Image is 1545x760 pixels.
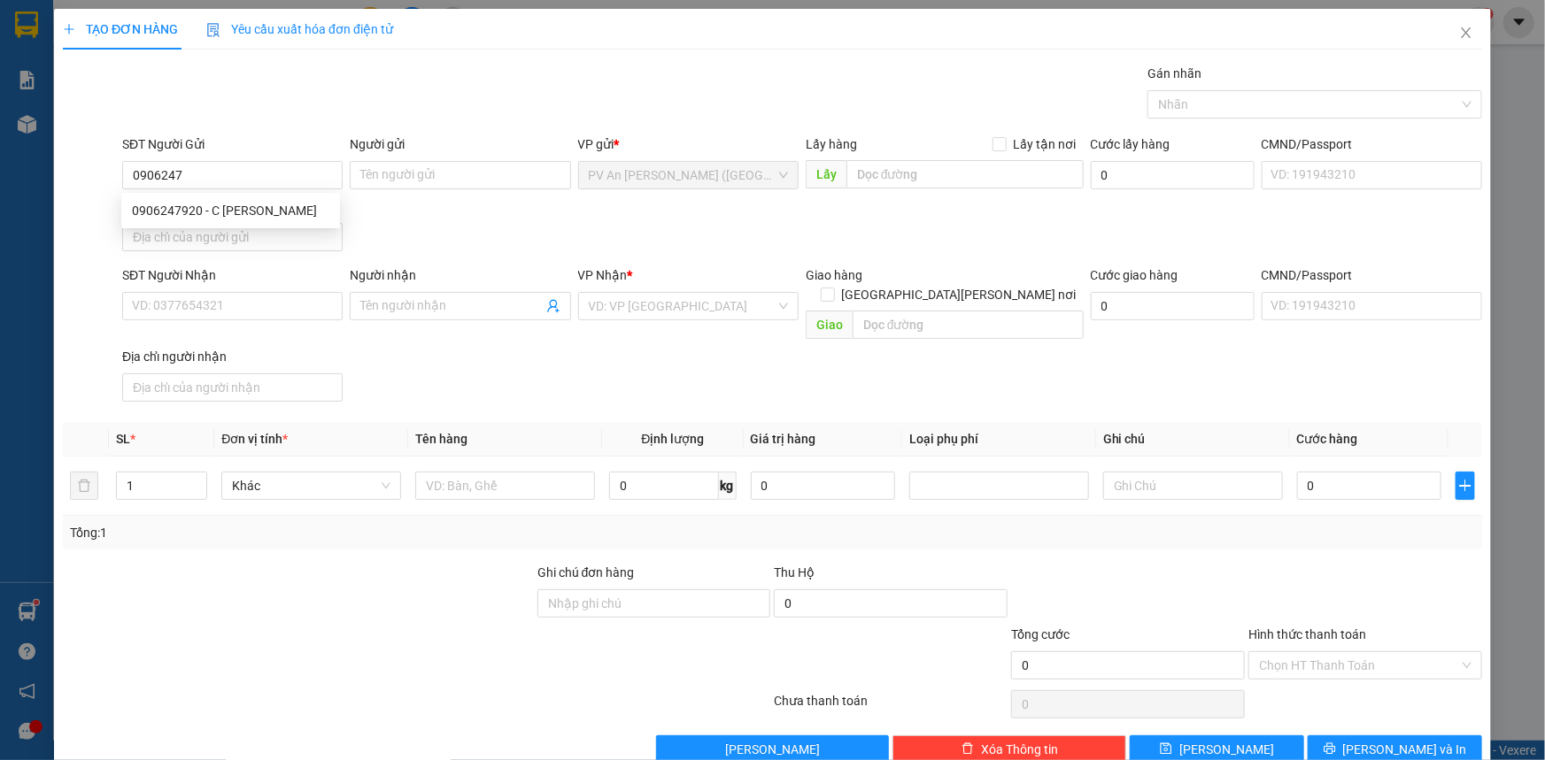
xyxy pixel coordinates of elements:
[537,589,771,618] input: Ghi chú đơn hàng
[806,160,846,188] span: Lấy
[122,134,343,154] div: SĐT Người Gửi
[806,311,853,339] span: Giao
[902,422,1096,457] th: Loại phụ phí
[751,472,895,500] input: 0
[806,268,862,282] span: Giao hàng
[578,134,799,154] div: VP gửi
[1262,265,1482,285] div: CMND/Passport
[537,565,635,580] label: Ghi chú đơn hàng
[1147,66,1201,81] label: Gán nhãn
[350,134,570,154] div: Người gửi
[70,472,98,500] button: delete
[166,88,740,110] li: Hotline: 1900 8153
[846,160,1084,188] input: Dọc đường
[122,347,343,366] div: Địa chỉ người nhận
[774,565,815,580] span: Thu Hộ
[1091,161,1255,189] input: Cước lấy hàng
[546,299,560,313] span: user-add
[1091,292,1255,320] input: Cước giao hàng
[122,265,343,285] div: SĐT Người Nhận
[1441,9,1491,58] button: Close
[962,742,974,756] span: delete
[121,196,340,225] div: 0906247920 - C PHƯỢNG
[719,472,737,500] span: kg
[70,523,597,542] div: Tổng: 1
[1179,740,1274,759] span: [PERSON_NAME]
[578,268,628,282] span: VP Nhận
[122,223,343,251] input: Địa chỉ của người gửi
[589,162,788,188] span: PV An Sương (Hàng Hóa)
[1297,432,1358,446] span: Cước hàng
[641,432,704,446] span: Định lượng
[221,432,288,446] span: Đơn vị tính
[1459,26,1473,40] span: close
[350,265,570,285] div: Người nhận
[1007,134,1084,154] span: Lấy tận nơi
[63,23,75,35] span: plus
[725,740,820,759] span: [PERSON_NAME]
[1248,627,1366,641] label: Hình thức thanh toán
[853,311,1084,339] input: Dọc đường
[1456,472,1475,500] button: plus
[232,472,390,499] span: Khác
[1262,134,1482,154] div: CMND/Passport
[166,43,740,88] li: [STREET_ADDRESS][PERSON_NAME][PERSON_NAME]. [GEOGRAPHIC_DATA], [PERSON_NAME][GEOGRAPHIC_DATA][PER...
[132,201,329,220] div: 0906247920 - C [PERSON_NAME]
[1091,268,1178,282] label: Cước giao hàng
[1324,742,1336,756] span: printer
[981,740,1058,759] span: Xóa Thông tin
[1160,742,1172,756] span: save
[63,22,178,36] span: TẠO ĐƠN HÀNG
[415,472,595,500] input: VD: Bàn, Ghế
[116,432,130,446] span: SL
[22,22,111,111] img: logo.jpg
[1456,479,1474,493] span: plus
[1343,740,1467,759] span: [PERSON_NAME] và In
[206,23,220,37] img: icon
[1011,627,1070,641] span: Tổng cước
[1103,472,1283,500] input: Ghi Chú
[835,285,1084,304] span: [GEOGRAPHIC_DATA][PERSON_NAME] nơi
[206,22,393,36] span: Yêu cầu xuất hóa đơn điện tử
[751,432,816,446] span: Giá trị hàng
[122,373,343,402] input: Địa chỉ của người nhận
[415,432,467,446] span: Tên hàng
[1096,422,1290,457] th: Ghi chú
[1091,137,1170,151] label: Cước lấy hàng
[806,137,857,151] span: Lấy hàng
[773,691,1010,722] div: Chưa thanh toán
